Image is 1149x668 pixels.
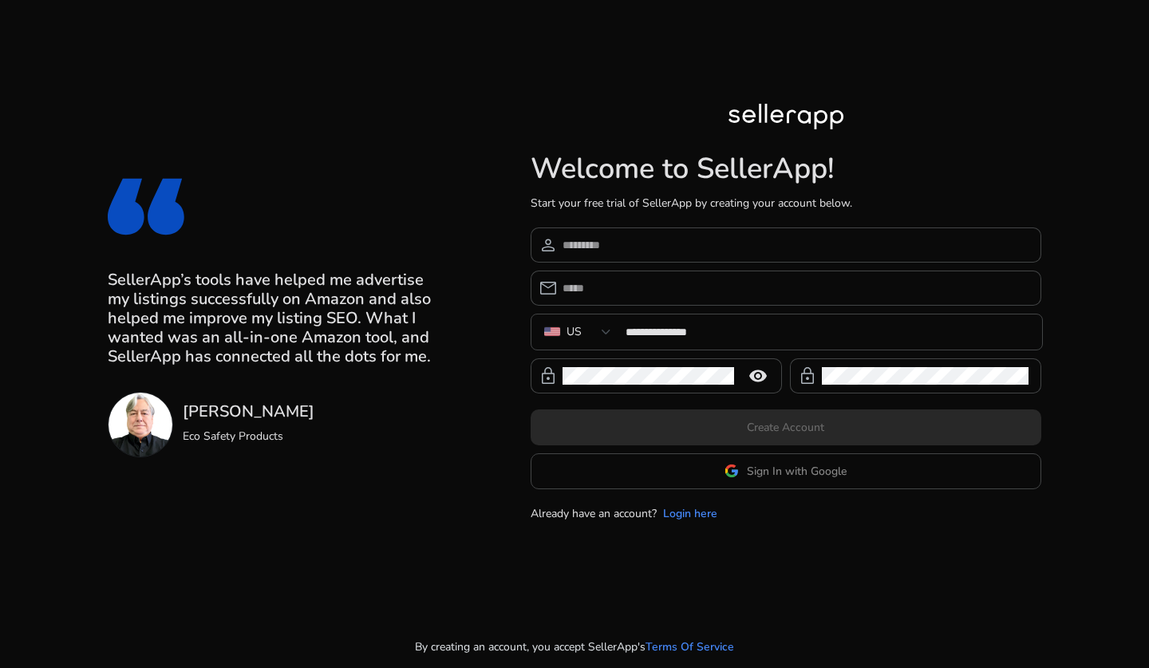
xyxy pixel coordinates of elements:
mat-icon: remove_red_eye [739,366,777,385]
span: lock [798,366,817,385]
h1: Welcome to SellerApp! [531,152,1041,186]
h3: [PERSON_NAME] [183,402,314,421]
p: Already have an account? [531,505,657,522]
span: person [539,235,558,255]
a: Terms Of Service [646,638,734,655]
div: US [567,323,582,341]
p: Eco Safety Products [183,428,314,445]
a: Login here [663,505,717,522]
h3: SellerApp’s tools have helped me advertise my listings successfully on Amazon and also helped me ... [108,271,448,366]
p: Start your free trial of SellerApp by creating your account below. [531,195,1041,211]
span: email [539,279,558,298]
span: lock [539,366,558,385]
